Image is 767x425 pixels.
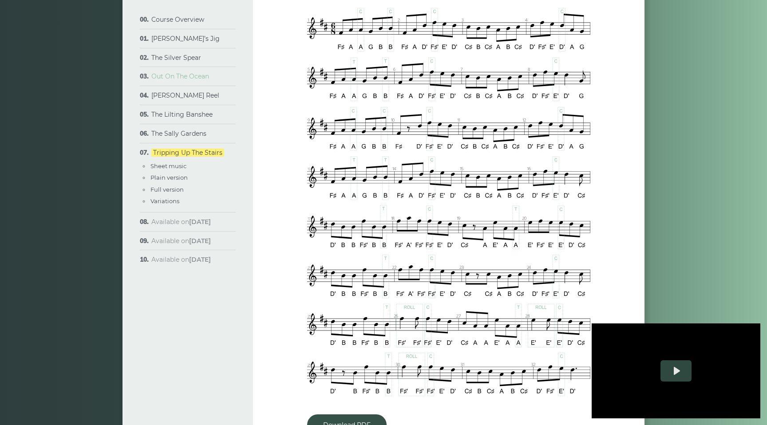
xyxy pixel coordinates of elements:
a: Variations [150,197,179,205]
a: The Sally Gardens [151,130,206,138]
a: [PERSON_NAME] Reel [151,91,219,99]
strong: [DATE] [189,218,211,226]
strong: [DATE] [189,237,211,245]
a: [PERSON_NAME]’s Jig [151,35,220,43]
span: Available on [151,237,211,245]
a: Full version [150,186,184,193]
a: Tripping Up The Stairs [151,149,224,157]
a: Out On The Ocean [151,72,209,80]
a: The Silver Spear [151,54,201,62]
strong: [DATE] [189,256,211,264]
a: Sheet music [150,162,186,169]
span: Available on [151,218,211,226]
a: Course Overview [151,16,204,24]
a: The Lilting Banshee [151,110,213,118]
a: Plain version [150,174,188,181]
span: Available on [151,256,211,264]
